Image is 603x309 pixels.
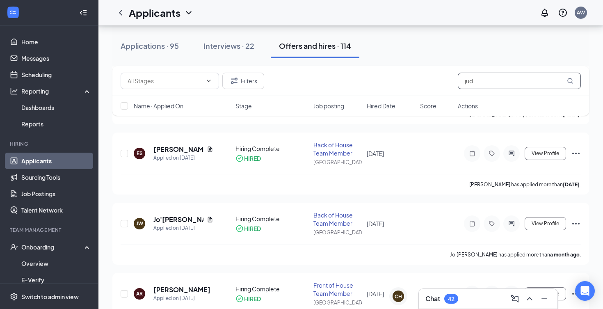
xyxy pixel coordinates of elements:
[153,154,213,162] div: Applied on [DATE]
[575,281,595,301] div: Open Intercom Messenger
[136,290,143,297] div: AR
[235,154,244,163] svg: CheckmarkCircle
[79,9,87,17] svg: Collapse
[467,220,477,227] svg: Note
[313,229,362,236] div: [GEOGRAPHIC_DATA]
[313,159,362,166] div: [GEOGRAPHIC_DATA]
[153,294,210,302] div: Applied on [DATE]
[525,147,566,160] button: View Profile
[525,287,566,300] button: View Profile
[222,73,264,89] button: Filter Filters
[21,66,91,83] a: Scheduling
[510,294,520,304] svg: ComposeMessage
[153,224,213,232] div: Applied on [DATE]
[21,34,91,50] a: Home
[571,289,581,299] svg: Ellipses
[507,220,516,227] svg: ActiveChat
[235,215,308,223] div: Hiring Complete
[395,293,402,300] div: CH
[21,202,91,218] a: Talent Network
[467,150,477,157] svg: Note
[563,181,580,188] b: [DATE]
[207,146,213,153] svg: Document
[21,243,85,251] div: Onboarding
[21,272,91,288] a: E-Verify
[10,140,90,147] div: Hiring
[525,217,566,230] button: View Profile
[525,294,534,304] svg: ChevronUp
[9,8,17,16] svg: WorkstreamLogo
[21,169,91,185] a: Sourcing Tools
[550,252,580,258] b: a month ago
[508,292,521,305] button: ComposeMessage
[367,290,384,298] span: [DATE]
[448,295,455,302] div: 42
[244,295,261,303] div: HIRED
[313,141,362,157] div: Back of House Team Member
[538,292,551,305] button: Minimize
[129,6,180,20] h1: Applicants
[229,76,239,86] svg: Filter
[558,8,568,18] svg: QuestionInfo
[235,224,244,233] svg: CheckmarkCircle
[137,150,143,157] div: ES
[203,41,254,51] div: Interviews · 22
[313,281,362,298] div: Front of House Team Member
[21,185,91,202] a: Job Postings
[128,76,202,85] input: All Stages
[21,255,91,272] a: Overview
[532,151,559,156] span: View Profile
[532,221,559,227] span: View Profile
[571,149,581,158] svg: Ellipses
[235,285,308,293] div: Hiring Complete
[235,295,244,303] svg: CheckmarkCircle
[458,73,581,89] input: Search in offers and hires
[244,224,261,233] div: HIRED
[523,292,536,305] button: ChevronUp
[313,102,344,110] span: Job posting
[540,8,550,18] svg: Notifications
[313,299,362,306] div: [GEOGRAPHIC_DATA]
[425,294,440,303] h3: Chat
[10,87,18,95] svg: Analysis
[206,78,212,84] svg: ChevronDown
[10,243,18,251] svg: UserCheck
[367,150,384,157] span: [DATE]
[153,145,203,154] h5: [PERSON_NAME]
[153,285,210,294] h5: [PERSON_NAME]
[487,150,497,157] svg: Tag
[507,150,516,157] svg: ActiveChat
[577,9,585,16] div: AW
[21,293,79,301] div: Switch to admin view
[207,216,213,223] svg: Document
[235,144,308,153] div: Hiring Complete
[10,293,18,301] svg: Settings
[21,116,91,132] a: Reports
[184,8,194,18] svg: ChevronDown
[235,102,252,110] span: Stage
[121,41,179,51] div: Applications · 95
[458,102,478,110] span: Actions
[21,50,91,66] a: Messages
[469,181,581,188] p: [PERSON_NAME] has applied more than .
[116,8,126,18] svg: ChevronLeft
[487,220,497,227] svg: Tag
[153,215,203,224] h5: Jo'[PERSON_NAME]
[136,220,143,227] div: JW
[567,78,573,84] svg: MagnifyingGlass
[21,99,91,116] a: Dashboards
[539,294,549,304] svg: Minimize
[244,154,261,163] div: HIRED
[279,41,351,51] div: Offers and hires · 114
[134,102,183,110] span: Name · Applied On
[420,102,436,110] span: Score
[571,219,581,229] svg: Ellipses
[313,211,362,227] div: Back of House Team Member
[367,102,395,110] span: Hired Date
[21,87,92,95] div: Reporting
[450,251,581,258] p: Jo'[PERSON_NAME] has applied more than .
[10,227,90,233] div: Team Management
[367,220,384,227] span: [DATE]
[21,153,91,169] a: Applicants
